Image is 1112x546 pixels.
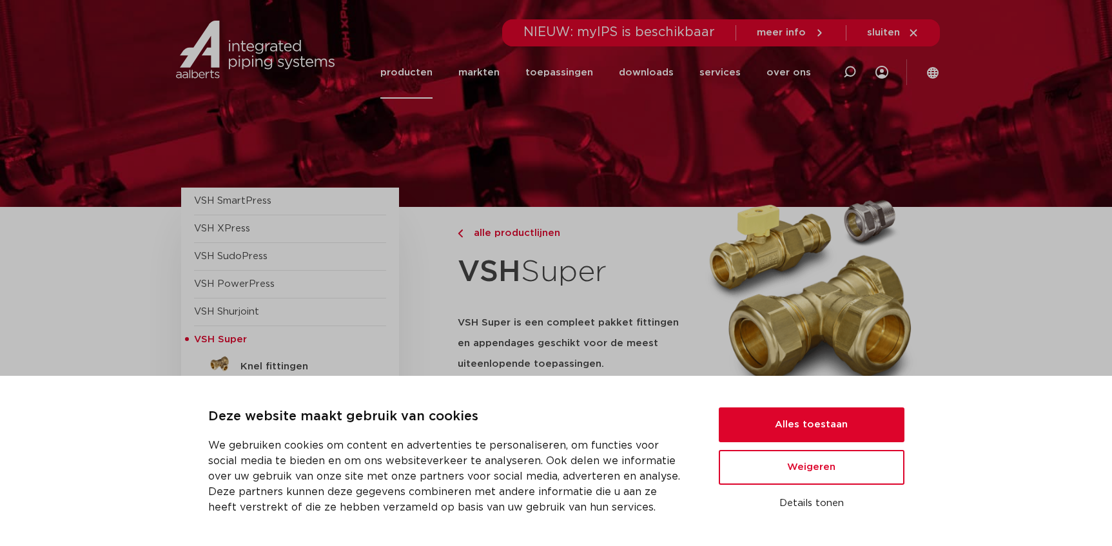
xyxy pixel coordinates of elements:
[458,257,521,287] strong: VSH
[757,27,825,39] a: meer info
[525,46,593,99] a: toepassingen
[194,279,275,289] a: VSH PowerPress
[719,407,904,442] button: Alles toestaan
[208,407,688,427] p: Deze website maakt gebruik van cookies
[523,26,715,39] span: NIEUW: myIPS is beschikbaar
[466,228,560,238] span: alle productlijnen
[619,46,674,99] a: downloads
[208,438,688,515] p: We gebruiken cookies om content en advertenties te personaliseren, om functies voor social media ...
[194,224,250,233] a: VSH XPress
[458,46,500,99] a: markten
[194,307,259,317] a: VSH Shurjoint
[699,46,741,99] a: services
[380,46,811,99] nav: Menu
[194,354,386,375] a: Knel fittingen
[867,27,919,39] a: sluiten
[458,226,691,241] a: alle productlijnen
[719,450,904,485] button: Weigeren
[194,196,271,206] a: VSH SmartPress
[875,46,888,99] div: my IPS
[766,46,811,99] a: over ons
[867,28,900,37] span: sluiten
[380,46,433,99] a: producten
[458,248,691,297] h1: Super
[240,361,368,373] h5: Knel fittingen
[194,375,386,395] a: Multi Super Knel fittingen
[194,251,268,261] a: VSH SudoPress
[194,335,247,344] span: VSH Super
[719,492,904,514] button: Details tonen
[458,229,463,238] img: chevron-right.svg
[458,313,691,375] h5: VSH Super is een compleet pakket fittingen en appendages geschikt voor de meest uiteenlopende toe...
[757,28,806,37] span: meer info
